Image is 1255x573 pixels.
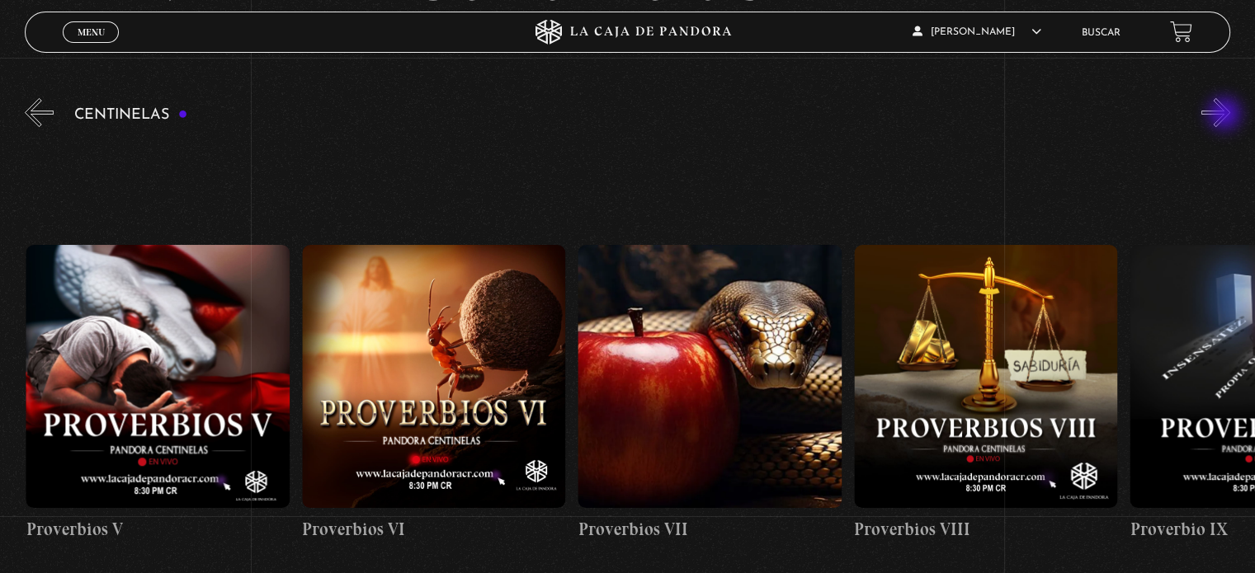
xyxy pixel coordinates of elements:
h4: Proverbios V [26,516,289,542]
h4: Proverbios VIII [854,516,1117,542]
button: Next [1201,98,1230,127]
h4: Proverbios VI [302,516,565,542]
button: Previous [25,98,54,127]
span: Menu [78,27,105,37]
span: Cerrar [72,41,111,53]
a: View your shopping cart [1170,21,1192,43]
h4: Proverbios VII [578,516,841,542]
h3: Centinelas [74,107,187,123]
span: [PERSON_NAME] [913,27,1041,37]
a: Buscar [1082,28,1121,38]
